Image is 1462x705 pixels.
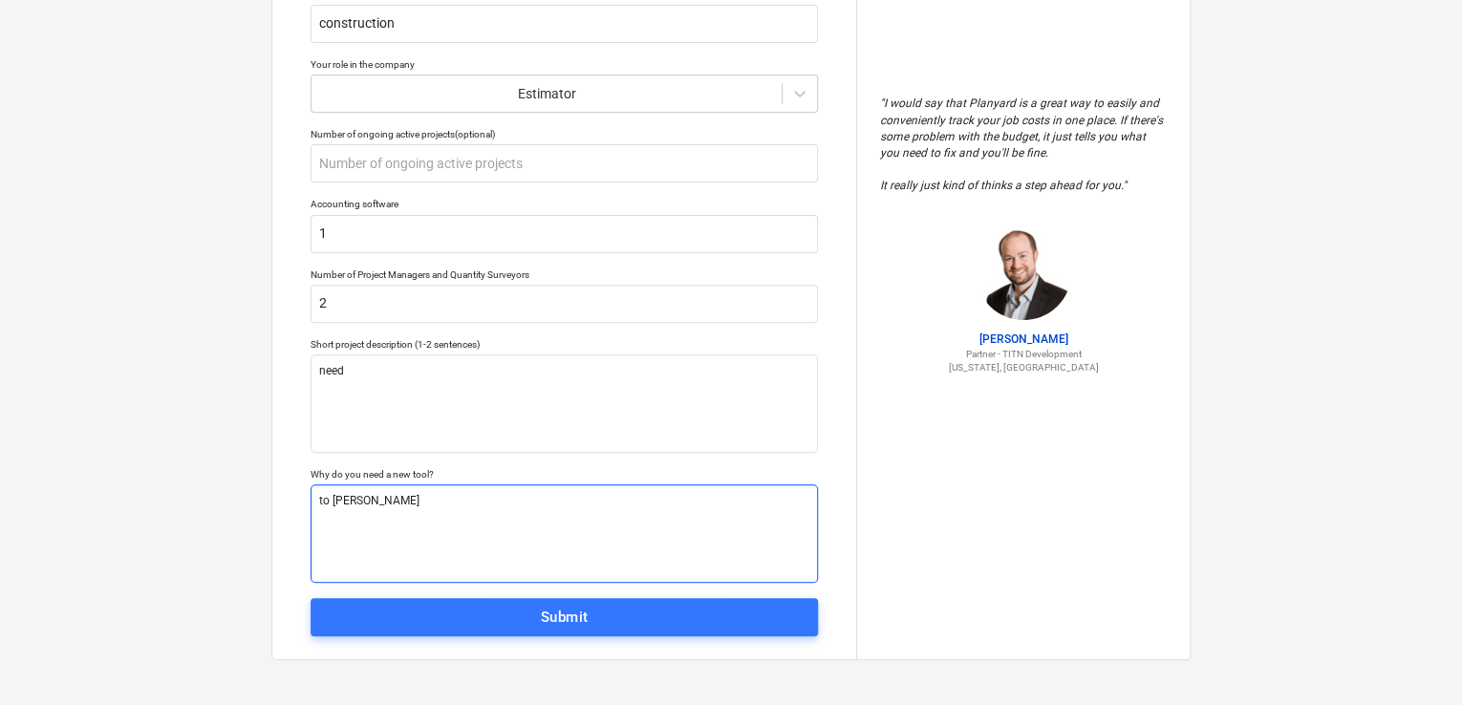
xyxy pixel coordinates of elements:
div: Accounting software [311,198,818,210]
div: Number of ongoing active projects (optional) [311,128,818,140]
button: Submit [311,598,818,636]
p: Partner - TITN Development [880,348,1167,360]
textarea: to [PERSON_NAME] [311,484,818,583]
input: Accounting software [311,215,818,253]
p: [PERSON_NAME] [880,331,1167,348]
div: Submit [541,605,589,630]
div: Number of Project Managers and Quantity Surveyors [311,268,818,281]
input: Number of ongoing active projects [311,144,818,182]
input: Number of Project Managers and Quantity Surveyors [311,285,818,323]
div: Short project description (1-2 sentences) [311,338,818,351]
iframe: Chat Widget [1366,613,1462,705]
div: Why do you need a new tool? [311,468,818,481]
input: Industry [311,5,818,43]
p: " I would say that Planyard is a great way to easily and conveniently track your job costs in one... [880,96,1167,194]
p: [US_STATE], [GEOGRAPHIC_DATA] [880,361,1167,374]
div: Your role in the company [311,58,818,71]
img: Jordan Cohen [976,224,1071,320]
textarea: need [311,354,818,453]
